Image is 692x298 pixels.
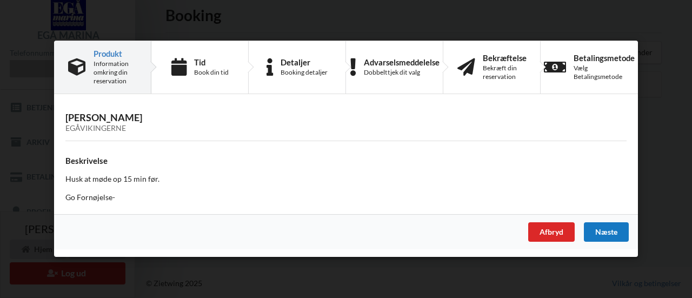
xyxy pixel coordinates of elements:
[574,54,635,62] div: Betalingsmetode
[194,58,229,67] div: Tid
[194,68,229,77] div: Book din tid
[281,68,328,77] div: Booking detaljer
[483,54,527,62] div: Bekræftelse
[94,59,137,85] div: Information omkring din reservation
[65,124,627,134] div: Egåvikingerne
[65,156,627,166] h4: Beskrivelse
[483,64,527,81] div: Bekræft din reservation
[364,58,440,67] div: Advarselsmeddelelse
[65,193,627,203] p: Go Fornøjelse-
[281,58,328,67] div: Detaljer
[584,223,629,242] div: Næste
[528,223,575,242] div: Afbryd
[574,64,635,81] div: Vælg Betalingsmetode
[94,49,137,58] div: Produkt
[65,174,627,185] p: Husk at møde op 15 min før.
[65,112,627,134] h3: [PERSON_NAME]
[364,68,440,77] div: Dobbelttjek dit valg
